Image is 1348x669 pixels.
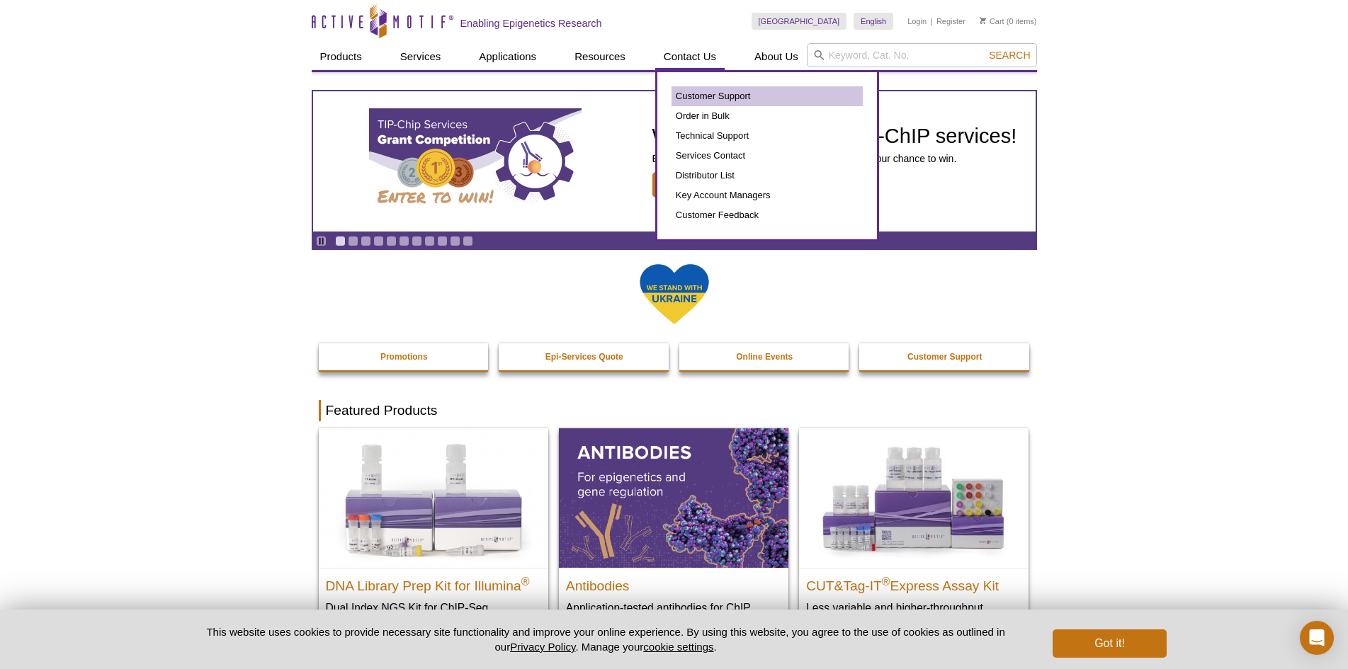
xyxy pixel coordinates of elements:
[980,17,986,24] img: Your Cart
[463,236,473,246] a: Go to slide 11
[319,343,490,370] a: Promotions
[386,236,397,246] a: Go to slide 5
[882,575,890,587] sup: ®
[316,236,327,246] a: Toggle autoplay
[736,352,793,362] strong: Online Events
[672,185,863,205] a: Key Account Managers
[980,16,1004,26] a: Cart
[907,16,927,26] a: Login
[854,13,893,30] a: English
[652,125,1017,147] h2: Win up to $45,000 in TIP-ChIP services!
[559,428,788,643] a: All Antibodies Antibodies Application-tested antibodies for ChIP, CUT&Tag, and CUT&RUN.
[499,343,670,370] a: Epi-Services Quote
[545,352,623,362] strong: Epi-Services Quote
[399,236,409,246] a: Go to slide 6
[510,641,575,653] a: Privacy Policy
[931,13,933,30] li: |
[672,126,863,146] a: Technical Support
[752,13,847,30] a: [GEOGRAPHIC_DATA]
[639,263,710,326] img: We Stand With Ukraine
[559,428,788,567] img: All Antibodies
[1300,621,1334,655] div: Open Intercom Messenger
[936,16,965,26] a: Register
[348,236,358,246] a: Go to slide 2
[566,43,634,70] a: Resources
[799,428,1029,567] img: CUT&Tag-IT® Express Assay Kit
[326,572,541,593] h2: DNA Library Prep Kit for Illumina
[746,43,807,70] a: About Us
[182,624,1030,654] p: This website uses cookies to provide necessary site functionality and improve your online experie...
[672,205,863,225] a: Customer Feedback
[672,106,863,126] a: Order in Bulk
[326,600,541,644] p: Dual Index NGS Kit for ChIP-Seq, CUT&RUN, and ds methylated DNA assays.
[907,352,982,362] strong: Customer Support
[672,166,863,185] a: Distributor List
[652,152,1017,165] p: Enter our TIP-ChIP services grant competition for your chance to win.
[672,86,863,106] a: Customer Support
[806,600,1021,629] p: Less variable and higher-throughput genome-wide profiling of histone marks​.
[450,236,460,246] a: Go to slide 10
[799,428,1029,643] a: CUT&Tag-IT® Express Assay Kit CUT&Tag-IT®Express Assay Kit Less variable and higher-throughput ge...
[460,17,602,30] h2: Enabling Epigenetics Research
[566,572,781,593] h2: Antibodies
[319,400,1030,421] h2: Featured Products
[652,172,735,198] span: Learn More
[313,91,1036,231] a: TIP-ChIP Services Grant Competition Win up to $45,000 in TIP-ChIP services! Enter our TIP-ChIP se...
[319,428,548,567] img: DNA Library Prep Kit for Illumina
[566,600,781,629] p: Application-tested antibodies for ChIP, CUT&Tag, and CUT&RUN.
[655,43,725,70] a: Contact Us
[313,91,1036,231] article: TIP-ChIP Services Grant Competition
[369,108,582,215] img: TIP-ChIP Services Grant Competition
[319,428,548,657] a: DNA Library Prep Kit for Illumina DNA Library Prep Kit for Illumina® Dual Index NGS Kit for ChIP-...
[807,43,1037,67] input: Keyword, Cat. No.
[521,575,530,587] sup: ®
[470,43,545,70] a: Applications
[989,50,1030,61] span: Search
[437,236,448,246] a: Go to slide 9
[985,49,1034,62] button: Search
[859,343,1031,370] a: Customer Support
[424,236,435,246] a: Go to slide 8
[392,43,450,70] a: Services
[1053,629,1166,658] button: Got it!
[335,236,346,246] a: Go to slide 1
[806,572,1021,593] h2: CUT&Tag-IT Express Assay Kit
[373,236,384,246] a: Go to slide 4
[361,236,371,246] a: Go to slide 3
[380,352,428,362] strong: Promotions
[672,146,863,166] a: Services Contact
[679,343,851,370] a: Online Events
[312,43,370,70] a: Products
[643,641,713,653] button: cookie settings
[412,236,422,246] a: Go to slide 7
[980,13,1037,30] li: (0 items)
